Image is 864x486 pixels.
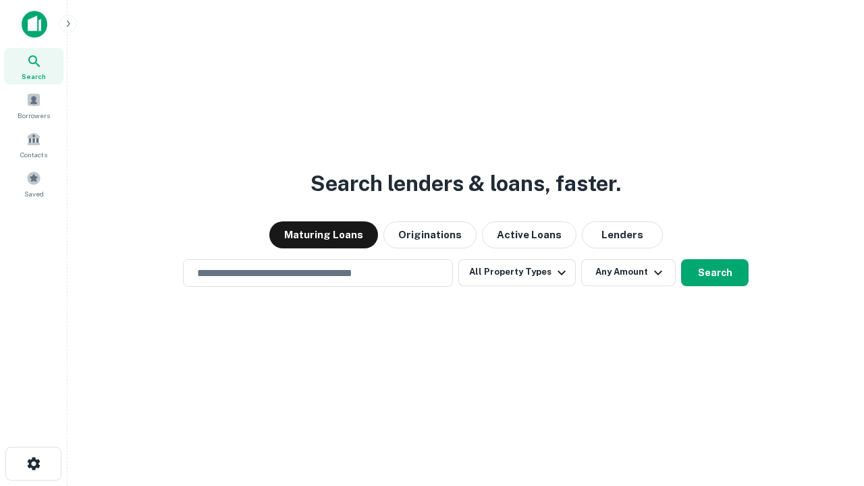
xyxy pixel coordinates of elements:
[4,165,63,202] a: Saved
[796,335,864,400] iframe: Chat Widget
[20,149,47,160] span: Contacts
[4,87,63,124] a: Borrowers
[681,259,749,286] button: Search
[269,221,378,248] button: Maturing Loans
[310,167,621,200] h3: Search lenders & loans, faster.
[4,126,63,163] a: Contacts
[458,259,576,286] button: All Property Types
[582,221,663,248] button: Lenders
[24,188,44,199] span: Saved
[22,71,46,82] span: Search
[482,221,576,248] button: Active Loans
[4,48,63,84] a: Search
[383,221,477,248] button: Originations
[22,11,47,38] img: capitalize-icon.png
[581,259,676,286] button: Any Amount
[18,110,50,121] span: Borrowers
